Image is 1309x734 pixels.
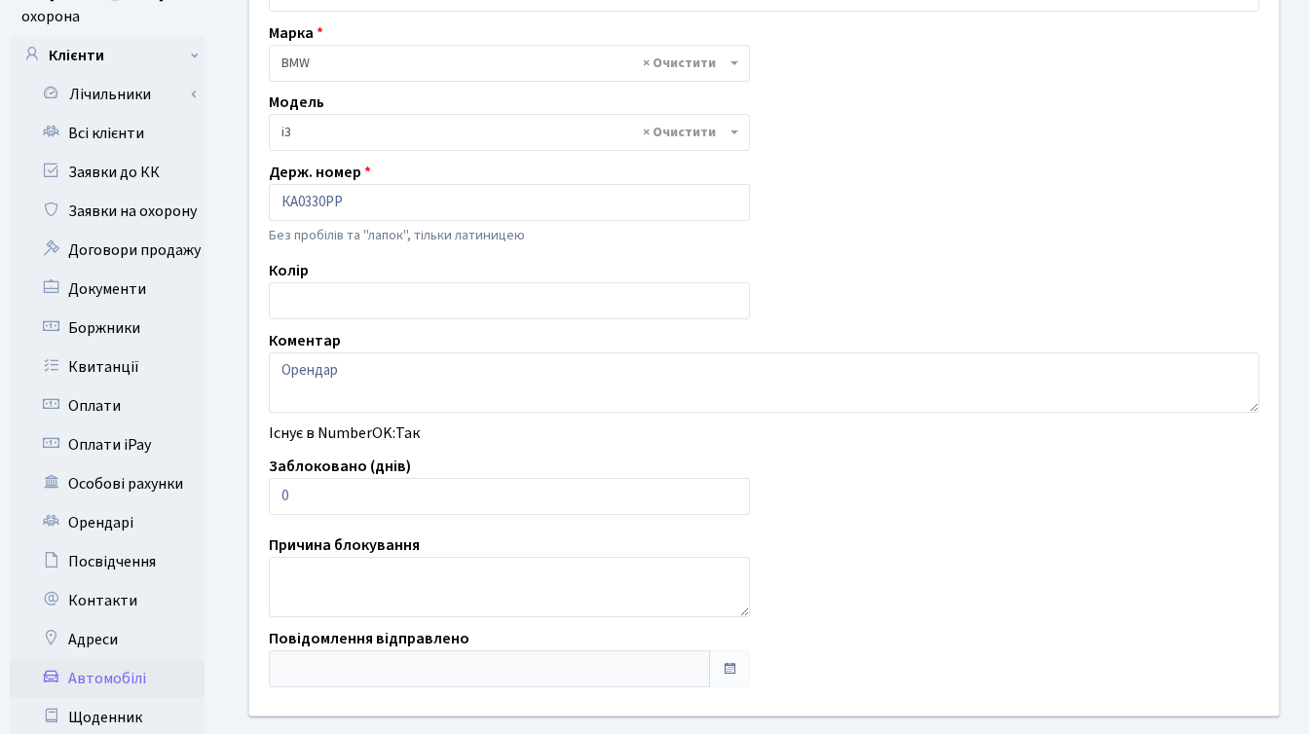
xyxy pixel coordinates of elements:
span: Видалити всі елементи [643,54,716,73]
label: Заблоковано (днів) [269,455,411,478]
span: Видалити всі елементи [643,123,716,142]
div: Існує в NumberOK: [254,422,1274,445]
a: Адреси [10,620,205,659]
span: BMW [281,54,726,73]
a: Заявки до КК [10,153,205,192]
a: Оплати iPay [10,425,205,464]
a: Орендарі [10,503,205,542]
label: Модель [269,91,324,114]
label: Причина блокування [269,533,420,557]
a: Лічильники [22,75,205,114]
textarea: Орендар [269,352,1259,413]
a: Документи [10,270,205,309]
span: BMW [269,45,750,82]
label: Колір [269,259,309,282]
span: i3 [269,114,750,151]
a: Заявки на охорону [10,192,205,231]
label: Держ. номер [269,161,371,184]
p: Без пробілів та "лапок", тільки латиницею [269,225,750,246]
label: Коментар [269,329,341,352]
a: Квитанції [10,348,205,386]
a: Договори продажу [10,231,205,270]
a: Контакти [10,581,205,620]
span: Так [395,422,420,444]
label: Повідомлення відправлено [269,627,469,650]
a: Клієнти [10,36,205,75]
a: Автомобілі [10,659,205,698]
a: Посвідчення [10,542,205,581]
a: Оплати [10,386,205,425]
a: Всі клієнти [10,114,205,153]
a: Боржники [10,309,205,348]
a: Особові рахунки [10,464,205,503]
label: Марка [269,21,323,45]
span: i3 [281,123,726,142]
